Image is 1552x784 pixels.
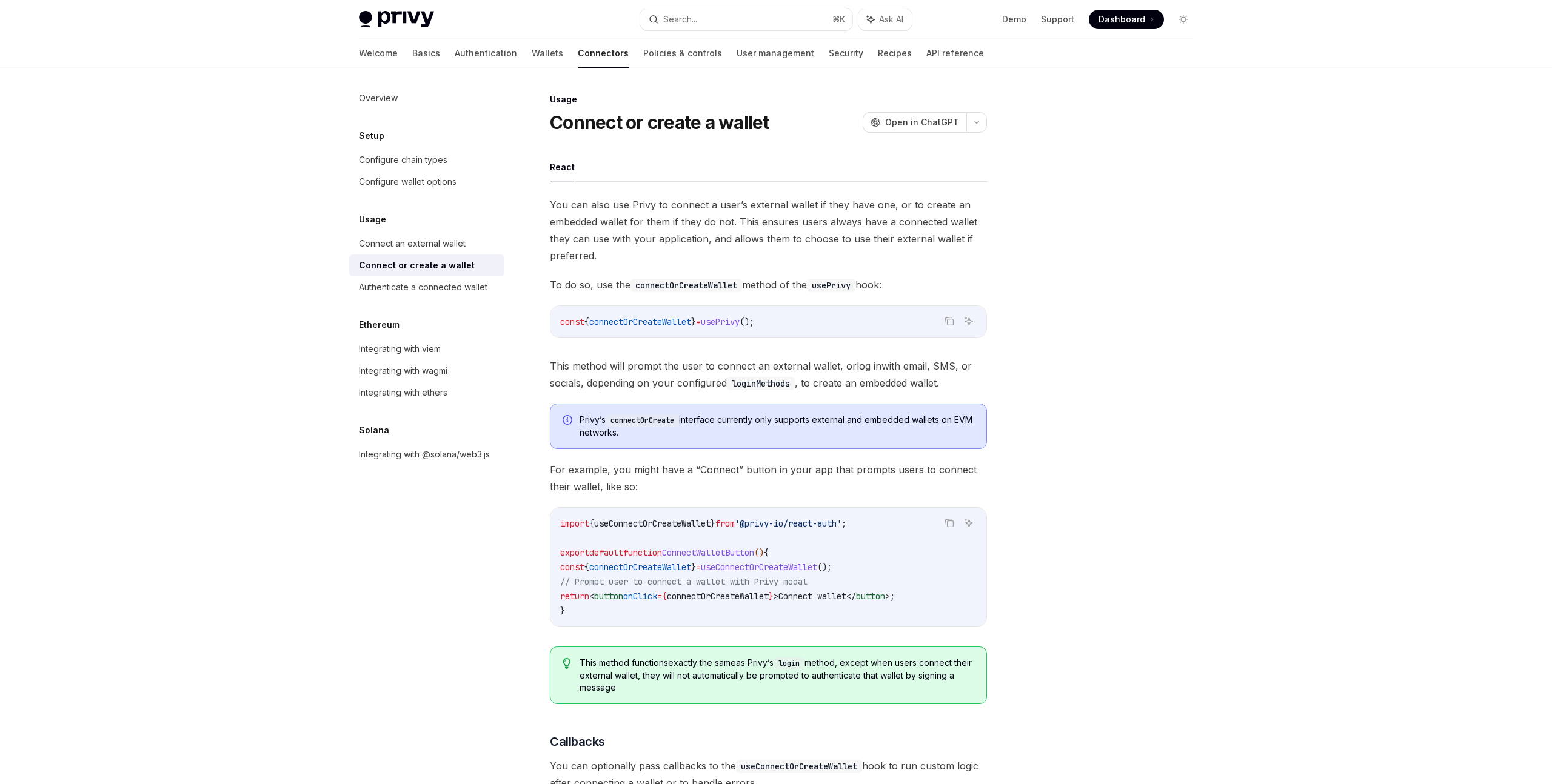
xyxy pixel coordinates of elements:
[832,15,845,24] span: ⌘ K
[550,93,987,105] div: Usage
[359,212,386,227] h5: Usage
[885,116,959,128] span: Open in ChatGPT
[657,591,662,602] span: =
[359,385,447,400] div: Integrating with ethers
[359,153,447,167] div: Configure chain types
[879,13,903,25] span: Ask AI
[594,518,711,529] span: useConnectOrCreateWallet
[349,171,504,193] a: Configure wallet options
[774,657,804,669] code: login
[359,11,434,28] img: light logo
[1099,13,1145,25] span: Dashboard
[359,342,441,356] div: Integrating with viem
[829,39,863,68] a: Security
[623,591,657,602] span: onClick
[736,760,862,773] code: useConnectOrCreateWallet
[359,91,398,105] div: Overview
[735,518,841,529] span: '@privy-io/react-auth'
[578,39,629,68] a: Connectors
[455,39,517,68] a: Authentication
[1089,10,1164,29] a: Dashboard
[412,39,440,68] a: Basics
[594,591,623,602] span: button
[550,733,605,750] span: Callbacks
[863,112,966,133] button: Open in ChatGPT
[700,657,736,668] relin-phrase: the same
[691,316,696,327] span: }
[359,317,400,332] h5: Ethereum
[589,562,691,573] span: connectOrCreateWallet
[857,360,881,372] relin-phrase: log in
[359,447,490,462] div: Integrating with @solana/web3.js
[580,657,774,668] relin-hc: This method functions as Privy’s
[807,279,855,292] code: usePrivy
[846,591,856,602] span: </
[701,316,740,327] span: usePrivy
[668,657,697,668] relin-origin: exactly
[349,443,504,465] a: Integrating with @solana/web3.js
[550,111,769,133] h1: Connect or create a wallet
[359,364,447,378] div: Integrating with wagmi
[359,39,398,68] a: Welcome
[349,87,504,109] a: Overview
[550,357,987,391] span: , to create an embedded wallet.
[359,128,384,143] h5: Setup
[550,196,987,264] span: You can also use Privy to connect a user’s external wallet if they have one, or to create an embe...
[359,258,475,273] div: Connect or create a wallet
[926,39,984,68] a: API reference
[349,360,504,382] a: Integrating with wagmi
[560,605,565,616] span: }
[589,316,691,327] span: connectOrCreateWallet
[778,591,846,602] span: Connect wallet
[560,562,584,573] span: const
[856,591,885,602] span: button
[662,547,754,558] span: ConnectWalletButton
[663,12,697,27] div: Search...
[560,316,584,327] span: const
[696,562,701,573] span: =
[623,547,662,558] span: function
[711,518,715,529] span: }
[1174,10,1193,29] button: Toggle dark mode
[667,591,769,602] span: connectOrCreateWallet
[640,8,852,30] button: Search...⌘K
[359,423,389,437] h5: Solana
[630,279,742,292] code: connectOrCreateWallet
[349,254,504,276] a: Connect or create a wallet
[662,591,667,602] span: {
[691,562,696,573] span: }
[359,280,487,294] div: Authenticate a connected wallet
[696,316,701,327] span: =
[580,414,974,439] span: Privy’s interface currently only supports external and embedded wallets on EVM networks.
[769,591,774,602] span: }
[727,377,795,390] code: loginMethods
[580,657,974,694] span: method, except when users connect their external wallet, they will not automatically be prompted ...
[349,149,504,171] a: Configure chain types
[550,153,575,181] button: React
[349,338,504,360] a: Integrating with viem
[349,233,504,254] a: Connect an external wallet
[740,316,754,327] span: ();
[715,518,735,529] span: from
[550,463,977,493] relin-hc: , you might have a “Connect” button in your app that prompts users to connect their wallet, like so:
[589,591,594,602] span: <
[858,8,912,30] button: Ask AI
[560,576,808,587] span: // Prompt user to connect a wallet with Privy modal
[359,174,457,189] div: Configure wallet options
[560,591,589,602] span: return
[563,415,575,427] svg: Info
[560,547,589,558] span: export
[349,276,504,298] a: Authenticate a connected wallet
[589,518,594,529] span: {
[1041,13,1074,25] a: Support
[942,515,957,531] button: Copy the contents from the code block
[550,360,972,389] relin-hc: This method will prompt the user to connect an external wallet, or with email, SMS, or socials, d...
[532,39,563,68] a: Wallets
[961,515,977,531] button: Ask AI
[878,39,912,68] a: Recipes
[737,39,814,68] a: User management
[606,414,679,427] code: connectOrCreate
[885,591,890,602] span: >
[560,518,589,529] span: import
[841,518,846,529] span: ;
